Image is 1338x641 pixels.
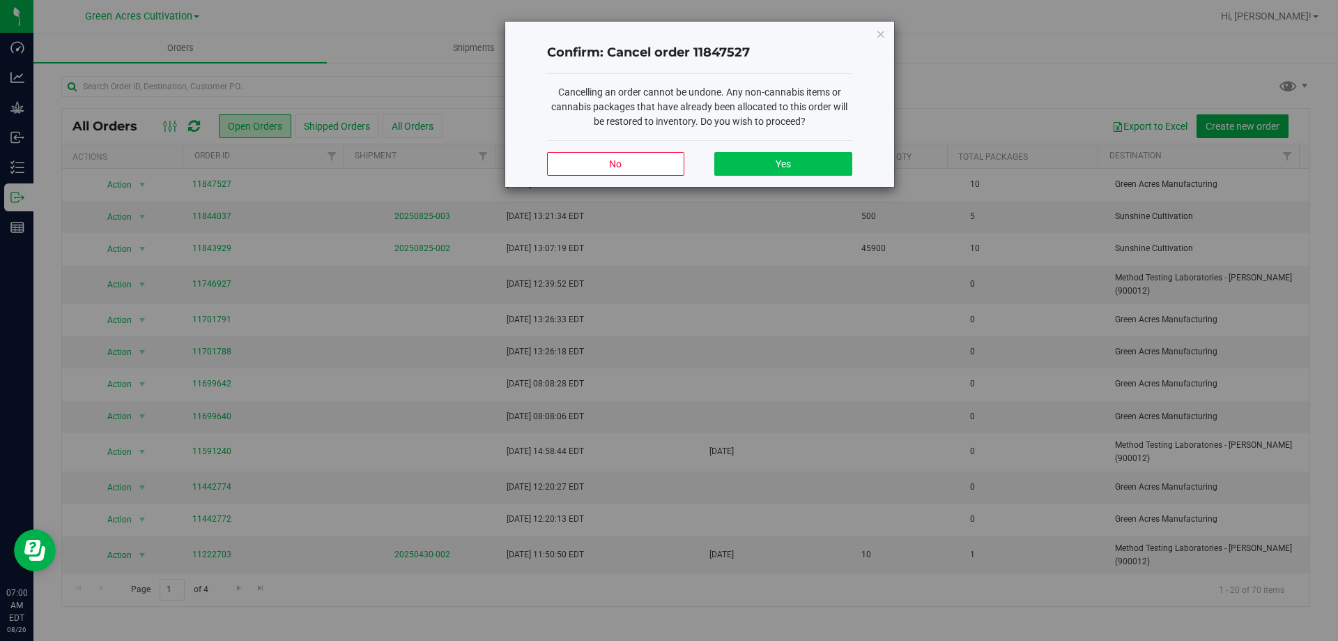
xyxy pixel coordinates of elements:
button: No [547,152,684,176]
h4: Confirm: Cancel order 11847527 [547,44,852,62]
button: Close modal [876,25,886,42]
span: Cancelling an order cannot be undone. Any non-cannabis items or cannabis packages that have alrea... [551,86,847,127]
button: Yes [714,152,852,176]
span: Yes [776,158,791,169]
span: Do you wish to proceed? [700,116,806,127]
iframe: Resource center [14,529,56,571]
